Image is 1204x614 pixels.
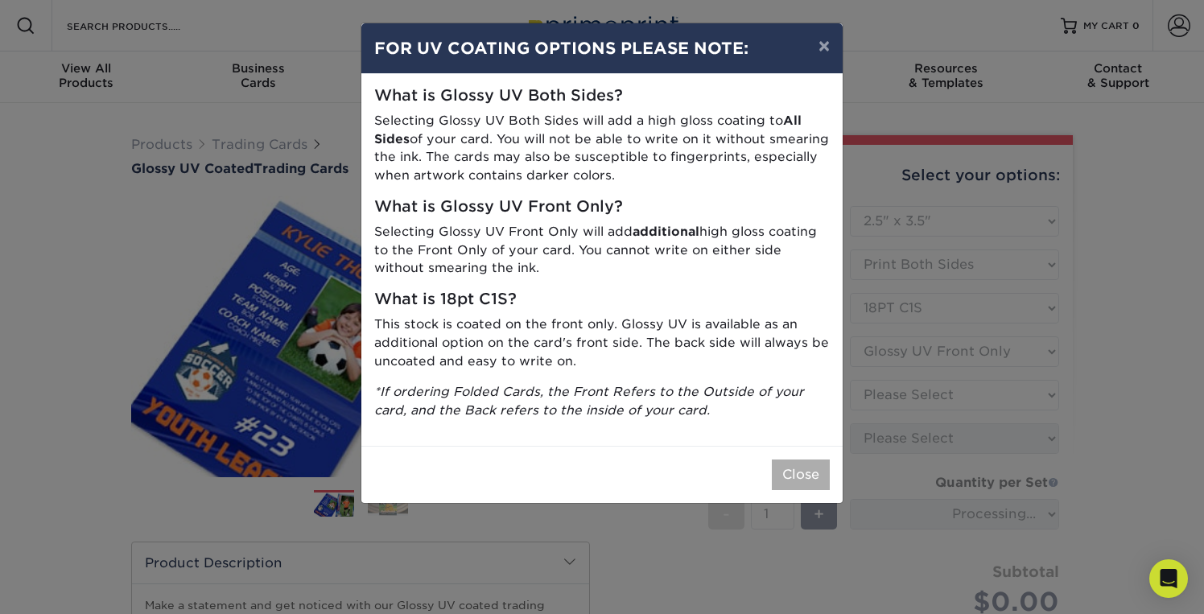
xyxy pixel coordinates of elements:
h5: What is Glossy UV Front Only? [374,198,830,216]
p: This stock is coated on the front only. Glossy UV is available as an additional option on the car... [374,315,830,370]
strong: additional [633,224,699,239]
div: Open Intercom Messenger [1149,559,1188,598]
strong: All Sides [374,113,802,146]
h5: What is 18pt C1S? [374,291,830,309]
button: × [806,23,843,68]
h5: What is Glossy UV Both Sides? [374,87,830,105]
h4: FOR UV COATING OPTIONS PLEASE NOTE: [374,36,830,60]
p: Selecting Glossy UV Front Only will add high gloss coating to the Front Only of your card. You ca... [374,223,830,278]
i: *If ordering Folded Cards, the Front Refers to the Outside of your card, and the Back refers to t... [374,384,804,418]
p: Selecting Glossy UV Both Sides will add a high gloss coating to of your card. You will not be abl... [374,112,830,185]
button: Close [772,459,830,490]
